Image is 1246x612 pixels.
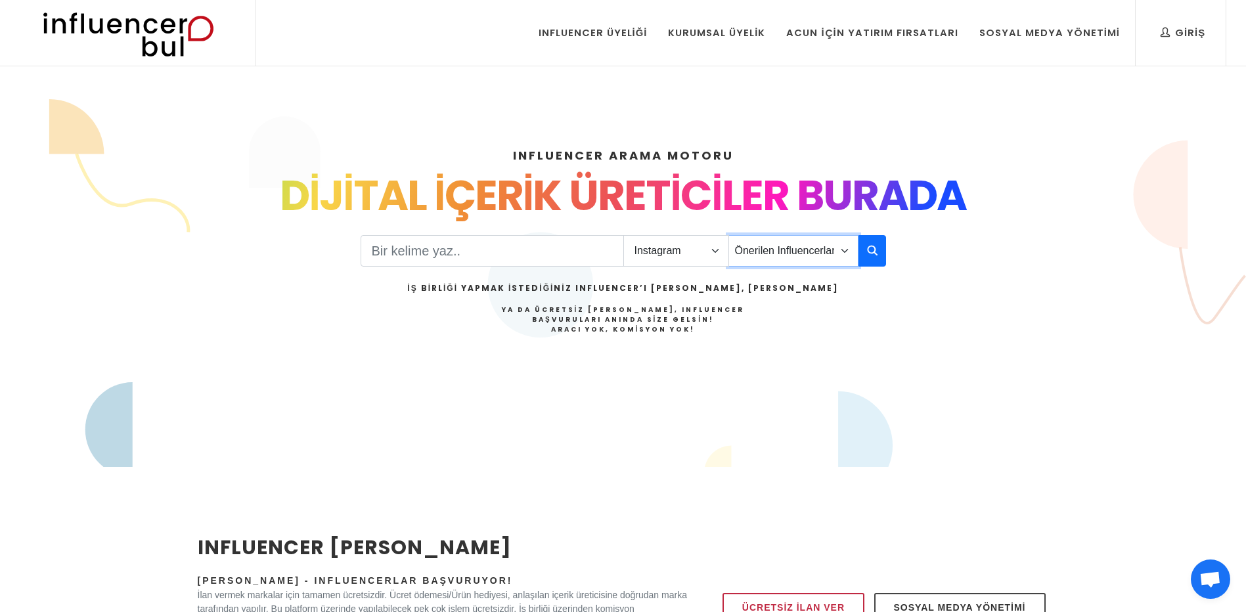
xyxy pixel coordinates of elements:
[539,26,648,40] div: Influencer Üyeliği
[786,26,958,40] div: Acun İçin Yatırım Fırsatları
[198,533,688,562] h2: INFLUENCER [PERSON_NAME]
[407,282,838,294] h2: İş Birliği Yapmak İstediğiniz Influencer’ı [PERSON_NAME], [PERSON_NAME]
[198,146,1049,164] h4: INFLUENCER ARAMA MOTORU
[979,26,1120,40] div: Sosyal Medya Yönetimi
[668,26,765,40] div: Kurumsal Üyelik
[1191,559,1230,599] div: Açık sohbet
[1161,26,1205,40] div: Giriş
[198,575,513,586] span: [PERSON_NAME] - Influencerlar Başvuruyor!
[551,324,696,334] strong: Aracı Yok, Komisyon Yok!
[407,305,838,334] h4: Ya da Ücretsiz [PERSON_NAME], Influencer Başvuruları Anında Size Gelsin!
[198,164,1049,227] div: DİJİTAL İÇERİK ÜRETİCİLER BURADA
[361,235,624,267] input: Search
